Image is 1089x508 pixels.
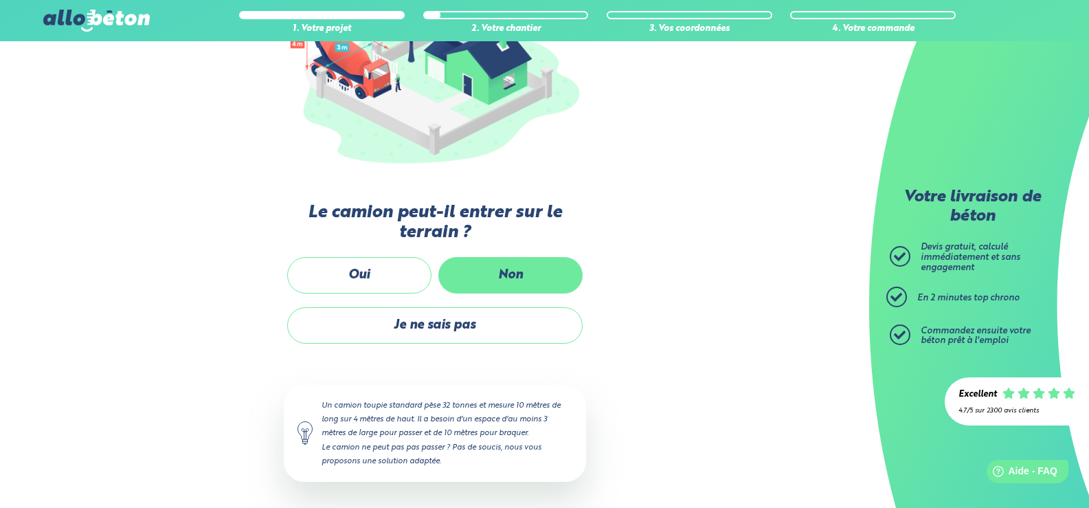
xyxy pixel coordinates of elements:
[284,385,586,482] div: Un camion toupie standard pèse 32 tonnes et mesure 10 mètres de long sur 4 mètres de haut. Il a b...
[43,10,149,32] img: allobéton
[921,327,1031,346] span: Commandez ensuite votre béton prêt à l'emploi
[790,24,956,34] div: 4. Votre commande
[958,407,1075,415] div: 4.7/5 sur 2300 avis clients
[917,294,1020,302] span: En 2 minutes top chrono
[958,390,997,400] div: Excellent
[287,257,431,294] label: Oui
[967,454,1074,493] iframe: Help widget launcher
[438,257,583,294] label: Non
[921,243,1020,272] span: Devis gratuit, calculé immédiatement et sans engagement
[239,24,405,34] div: 1. Votre projet
[284,203,586,243] label: Le camion peut-il entrer sur le terrain ?
[893,188,1051,226] p: Votre livraison de béton
[287,307,583,344] label: Je ne sais pas
[607,24,772,34] div: 3. Vos coordonnées
[423,24,589,34] div: 2. Votre chantier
